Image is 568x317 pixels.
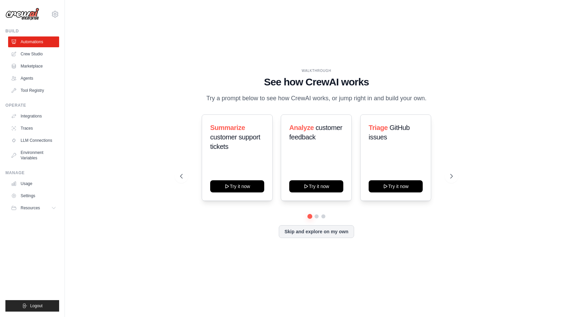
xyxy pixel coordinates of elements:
[8,135,59,146] a: LLM Connections
[8,85,59,96] a: Tool Registry
[279,225,354,238] button: Skip and explore on my own
[289,124,314,131] span: Analyze
[5,170,59,176] div: Manage
[30,303,43,309] span: Logout
[21,205,40,211] span: Resources
[180,76,453,88] h1: See how CrewAI works
[210,124,245,131] span: Summarize
[369,124,410,141] span: GitHub issues
[180,68,453,73] div: WALKTHROUGH
[289,124,342,141] span: customer feedback
[210,180,264,192] button: Try it now
[203,94,430,103] p: Try a prompt below to see how CrewAI works, or jump right in and build your own.
[5,103,59,108] div: Operate
[369,124,388,131] span: Triage
[8,36,59,47] a: Automations
[5,8,39,21] img: Logo
[210,133,260,150] span: customer support tickets
[8,61,59,72] a: Marketplace
[8,190,59,201] a: Settings
[8,111,59,122] a: Integrations
[8,203,59,213] button: Resources
[8,49,59,59] a: Crew Studio
[8,178,59,189] a: Usage
[369,180,423,192] button: Try it now
[8,123,59,134] a: Traces
[8,73,59,84] a: Agents
[5,28,59,34] div: Build
[8,147,59,163] a: Environment Variables
[5,300,59,312] button: Logout
[289,180,343,192] button: Try it now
